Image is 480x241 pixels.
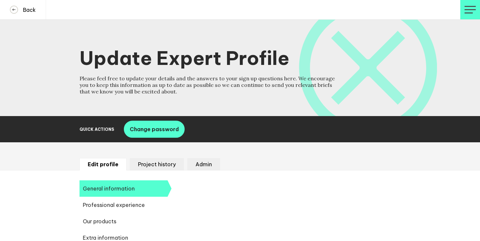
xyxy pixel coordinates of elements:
h1: Update Expert Profile [80,46,401,70]
li: Admin [187,158,220,171]
span: Change password [130,126,179,132]
h2: Quick Actions [80,127,114,132]
span: General information [80,180,168,197]
img: profile [465,6,476,13]
li: Project history [130,158,184,171]
span: Professional experience [80,197,168,213]
li: Edit profile [80,158,126,171]
h4: Back [18,7,36,13]
h4: Please feel free to update your details and the answers to your sign up questions here. We encour... [80,75,336,95]
button: Change password [124,121,185,138]
span: Our products [80,213,168,230]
